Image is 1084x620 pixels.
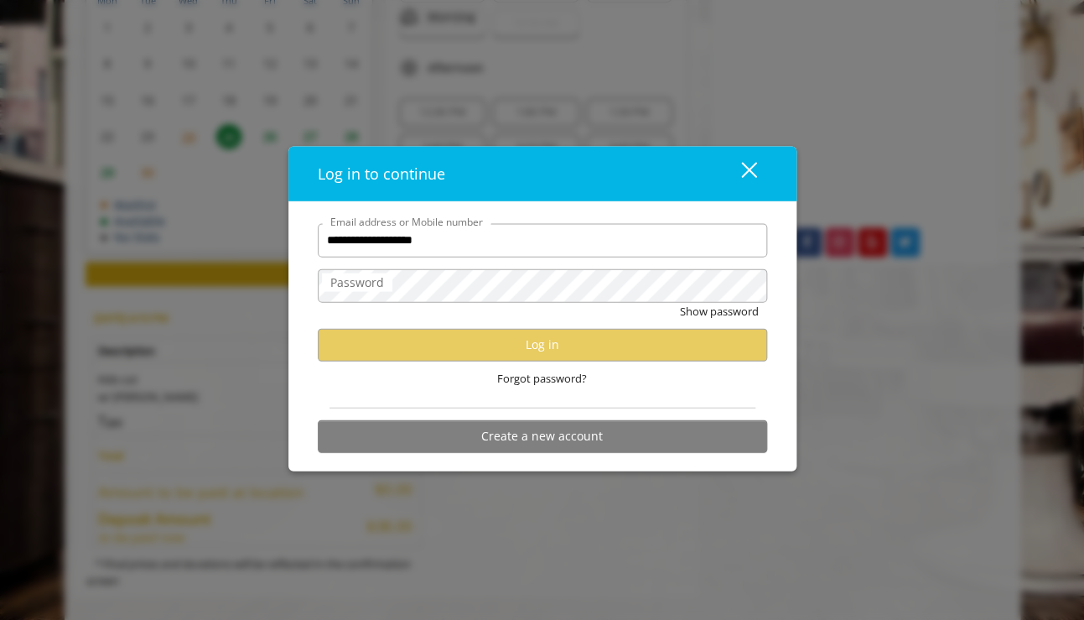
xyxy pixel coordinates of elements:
[710,156,767,190] button: close dialog
[497,369,587,387] span: Forgot password?
[722,161,755,186] div: close dialog
[318,268,767,302] input: Password
[318,419,767,452] button: Create a new account
[680,302,759,320] button: Show password
[318,223,767,257] input: Email address or Mobile number
[318,328,767,361] button: Log in
[322,273,392,291] label: Password
[322,213,491,229] label: Email address or Mobile number
[318,163,445,183] span: Log in to continue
